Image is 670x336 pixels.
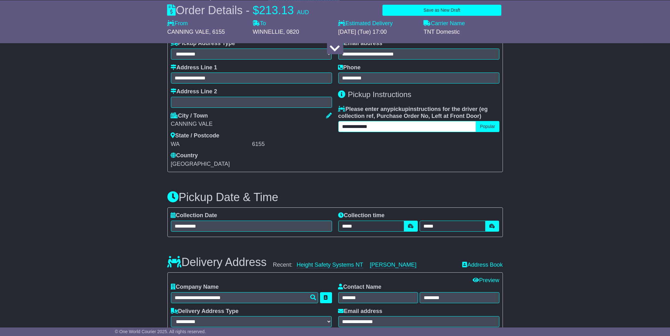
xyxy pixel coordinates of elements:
label: Estimated Delivery [338,20,417,27]
span: , 0820 [283,28,299,35]
label: Collection time [338,212,385,219]
label: To [253,20,266,27]
span: pickup [390,106,409,112]
label: Address Line 1 [171,64,217,71]
label: State / Postcode [171,132,219,139]
div: [DATE] (Tue) 17:00 [338,28,417,35]
h3: Delivery Address [167,256,267,268]
label: Address Line 2 [171,88,217,95]
label: Email address [338,308,382,315]
button: Save as New Draft [382,4,501,15]
label: Collection Date [171,212,217,219]
label: Please enter any instructions for the driver ( ) [338,106,499,119]
span: CANNING VALE [167,28,209,35]
span: $ [253,3,259,16]
span: 213.13 [259,3,294,16]
label: Country [171,152,198,159]
span: Pickup Instructions [348,90,411,98]
span: , 6155 [209,28,225,35]
div: 6155 [252,141,332,148]
span: eg collection ref, Purchase Order No, Left at Front Door [338,106,488,119]
label: Delivery Address Type [171,308,239,315]
h3: Pickup Date & Time [167,191,503,203]
span: WINNELLIE [253,28,283,35]
span: AUD [297,9,309,15]
label: Pickup Address Type [171,40,235,47]
div: TNT Domestic [424,28,503,35]
div: CANNING VALE [171,120,332,127]
a: Height Safety Systems NT [297,261,363,268]
span: © One World Courier 2025. All rights reserved. [115,329,206,334]
a: [PERSON_NAME] [370,261,417,268]
div: Recent: [273,261,456,268]
label: City / Town [171,112,208,119]
a: Address Book [462,261,503,268]
button: Popular [476,121,499,132]
a: Preview [473,277,499,283]
label: Company Name [171,283,219,290]
label: Carrier Name [424,20,465,27]
div: WA [171,141,251,148]
label: From [167,20,188,27]
label: Contact Name [338,283,382,290]
span: [GEOGRAPHIC_DATA] [171,160,230,167]
label: Phone [338,64,361,71]
div: Order Details - [167,3,309,17]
